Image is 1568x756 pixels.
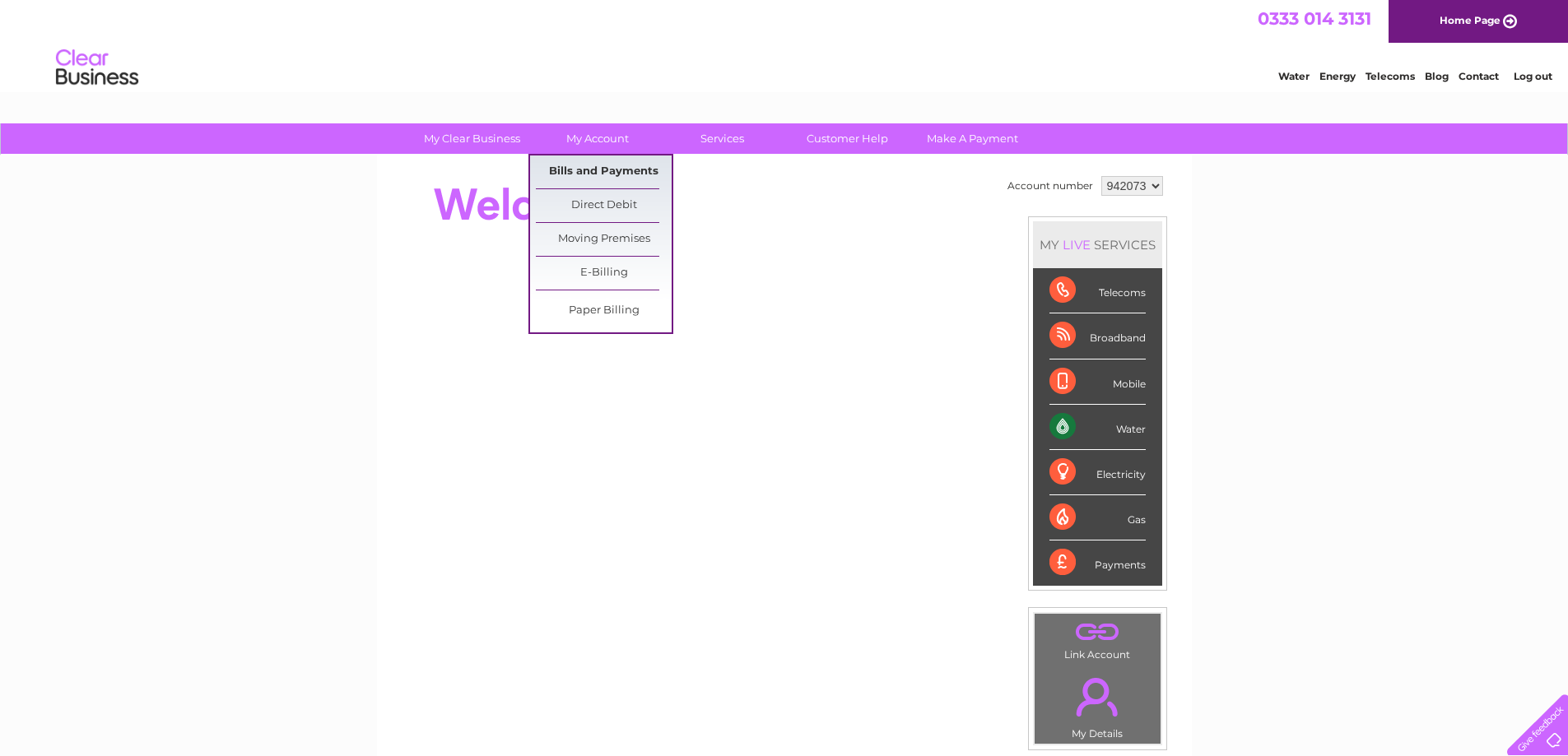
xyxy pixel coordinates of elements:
[55,43,139,93] img: logo.png
[1049,405,1146,450] div: Water
[1459,70,1499,82] a: Contact
[1049,268,1146,313] div: Telecoms
[1003,172,1097,200] td: Account number
[1278,70,1310,82] a: Water
[1039,668,1156,726] a: .
[1033,221,1162,268] div: MY SERVICES
[396,9,1174,80] div: Clear Business is a trading name of Verastar Limited (registered in [GEOGRAPHIC_DATA] No. 3667643...
[1049,313,1146,359] div: Broadband
[1049,540,1146,585] div: Payments
[536,223,672,256] a: Moving Premises
[1258,8,1371,29] a: 0333 014 3131
[1425,70,1449,82] a: Blog
[404,123,540,154] a: My Clear Business
[654,123,790,154] a: Services
[905,123,1040,154] a: Make A Payment
[1034,613,1161,665] td: Link Account
[1034,664,1161,744] td: My Details
[1514,70,1552,82] a: Log out
[1049,359,1146,405] div: Mobile
[536,257,672,290] a: E-Billing
[1049,495,1146,540] div: Gas
[1366,70,1415,82] a: Telecoms
[536,189,672,222] a: Direct Debit
[1039,618,1156,647] a: .
[1049,450,1146,495] div: Electricity
[536,155,672,188] a: Bills and Payments
[536,295,672,327] a: Paper Billing
[779,123,915,154] a: Customer Help
[1059,237,1094,253] div: LIVE
[529,123,665,154] a: My Account
[1319,70,1356,82] a: Energy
